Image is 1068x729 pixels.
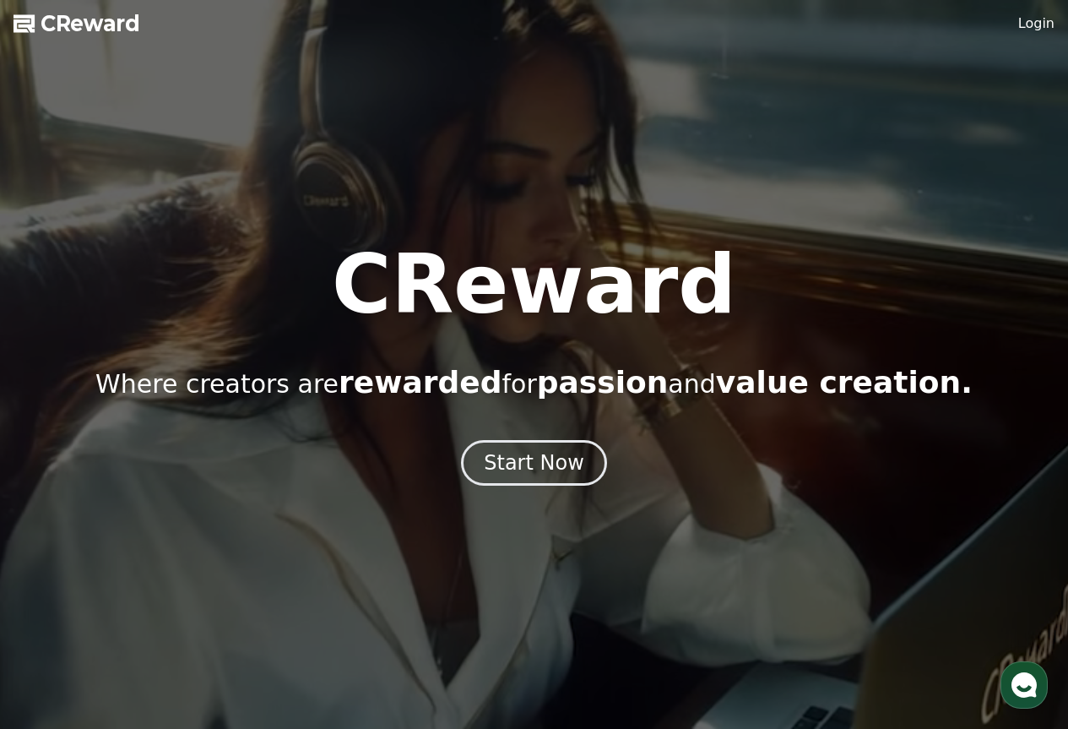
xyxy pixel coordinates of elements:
[14,10,140,37] a: CReward
[716,365,973,400] span: value creation.
[484,449,584,476] div: Start Now
[43,561,73,574] span: Home
[332,244,736,325] h1: CReward
[250,561,291,574] span: Settings
[140,562,190,575] span: Messages
[41,10,140,37] span: CReward
[218,536,324,578] a: Settings
[339,365,501,400] span: rewarded
[5,536,111,578] a: Home
[461,457,607,473] a: Start Now
[461,440,607,486] button: Start Now
[111,536,218,578] a: Messages
[537,365,669,400] span: passion
[95,366,973,400] p: Where creators are for and
[1018,14,1054,34] a: Login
